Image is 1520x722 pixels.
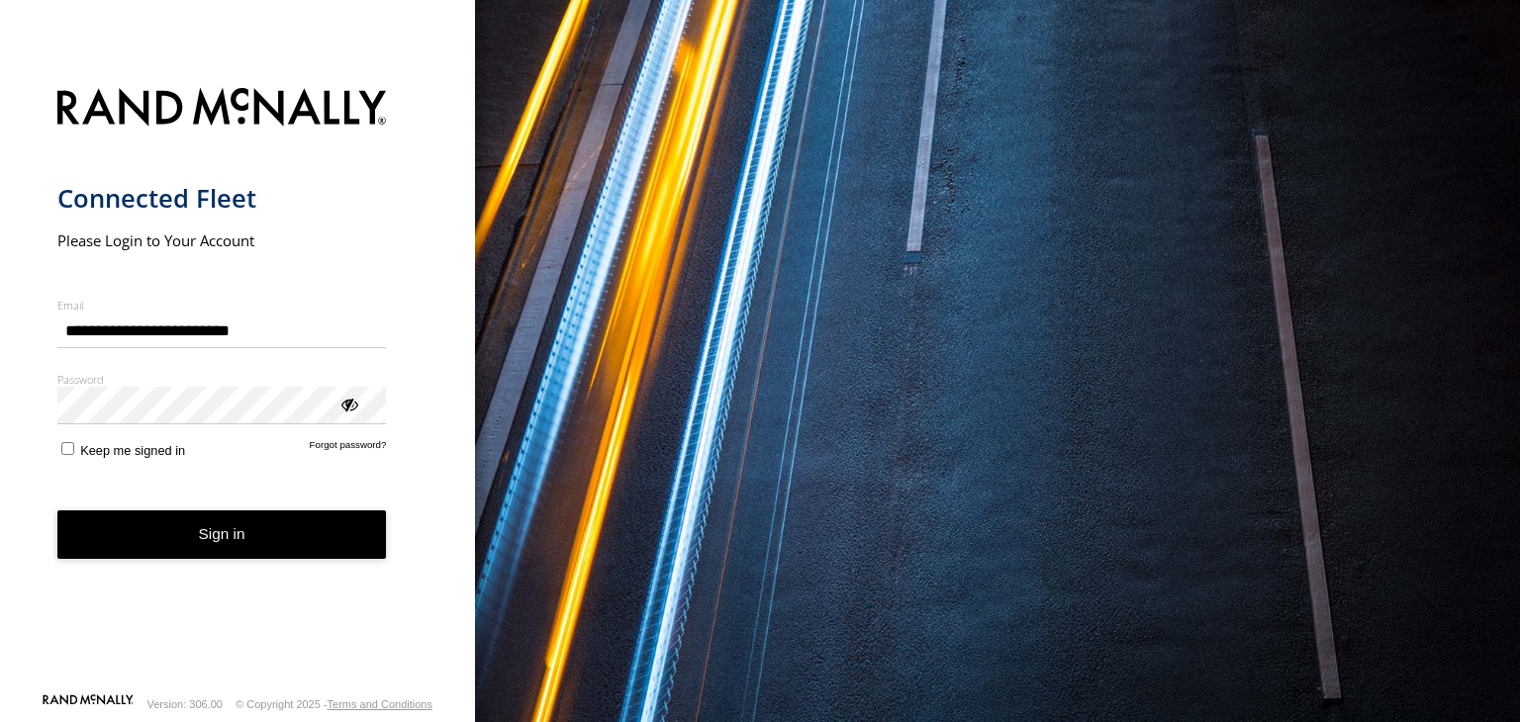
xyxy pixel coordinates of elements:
[310,439,387,458] a: Forgot password?
[57,510,387,559] button: Sign in
[57,76,419,692] form: main
[57,372,387,387] label: Password
[338,394,358,413] div: ViewPassword
[57,182,387,215] h1: Connected Fleet
[57,298,387,313] label: Email
[147,698,223,710] div: Version: 306.00
[61,442,74,455] input: Keep me signed in
[236,698,432,710] div: © Copyright 2025 -
[328,698,432,710] a: Terms and Conditions
[80,443,185,458] span: Keep me signed in
[43,694,134,714] a: Visit our Website
[57,230,387,250] h2: Please Login to Your Account
[57,84,387,135] img: Rand McNally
